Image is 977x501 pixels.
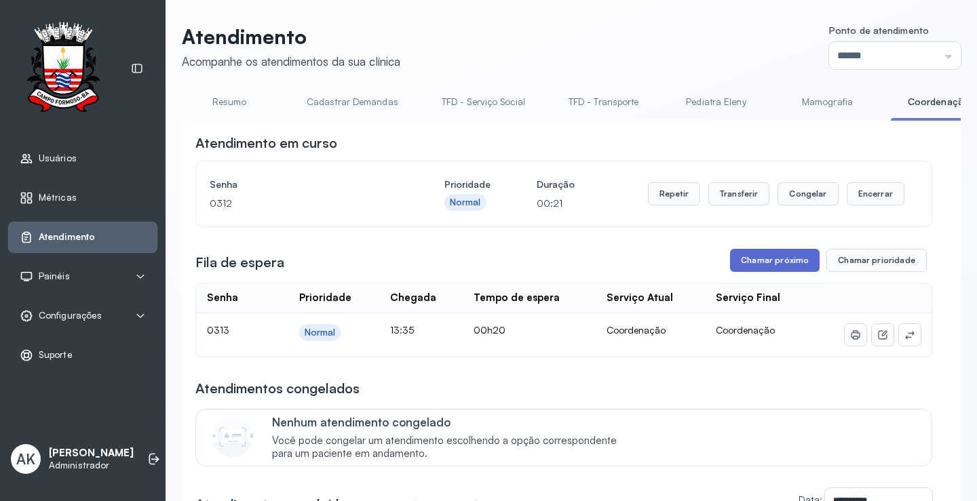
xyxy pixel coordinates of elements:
[716,292,780,304] div: Serviço Final
[716,324,775,336] span: Coordenação
[537,175,575,194] h4: Duração
[20,152,146,165] a: Usuários
[555,91,653,113] a: TFD - Transporte
[210,175,398,194] h4: Senha
[474,324,505,336] span: 00h20
[293,91,412,113] a: Cadastrar Demandas
[49,447,134,460] p: [PERSON_NAME]
[39,231,95,243] span: Atendimento
[20,231,146,244] a: Atendimento
[195,253,284,272] h3: Fila de espera
[829,24,929,36] span: Ponto de atendimento
[207,324,229,336] span: 0313
[730,249,820,272] button: Chamar próximo
[182,91,277,113] a: Resumo
[182,54,400,68] div: Acompanhe os atendimentos da sua clínica
[39,192,77,203] span: Métricas
[49,460,134,471] p: Administrador
[182,24,400,49] p: Atendimento
[668,91,763,113] a: Pediatra Eleny
[39,153,77,164] span: Usuários
[272,435,631,460] span: Você pode congelar um atendimento escolhendo a opção correspondente para um paciente em andamento.
[299,292,351,304] div: Prioridade
[428,91,539,113] a: TFD - Serviço Social
[272,415,631,429] p: Nenhum atendimento congelado
[648,182,700,205] button: Repetir
[39,270,70,282] span: Painéis
[444,175,491,194] h4: Prioridade
[778,182,838,205] button: Congelar
[780,91,875,113] a: Mamografia
[474,292,560,304] div: Tempo de espera
[537,194,575,213] p: 00:21
[14,22,112,116] img: Logotipo do estabelecimento
[607,324,693,336] div: Coordenação
[847,182,904,205] button: Encerrar
[607,292,673,304] div: Serviço Atual
[826,249,927,272] button: Chamar prioridade
[390,292,436,304] div: Chegada
[450,197,481,208] div: Normal
[195,134,337,153] h3: Atendimento em curso
[708,182,770,205] button: Transferir
[39,349,73,361] span: Suporte
[305,327,336,338] div: Normal
[210,194,398,213] p: 0312
[207,292,238,304] div: Senha
[195,379,360,398] h3: Atendimentos congelados
[212,416,253,457] img: Imagem de CalloutCard
[39,310,102,321] span: Configurações
[390,324,414,336] span: 13:35
[20,191,146,205] a: Métricas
